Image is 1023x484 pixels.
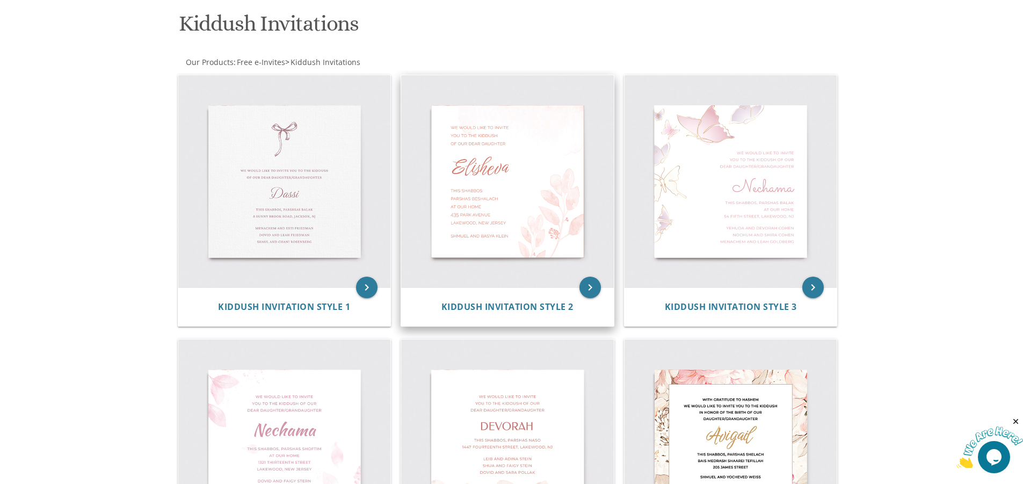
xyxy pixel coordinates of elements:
span: Kiddush Invitation Style 1 [218,301,350,313]
a: keyboard_arrow_right [356,277,378,298]
span: Free e-Invites [237,57,285,67]
a: Free e-Invites [236,57,285,67]
span: Kiddush Invitation Style 3 [665,301,797,313]
a: Kiddush Invitation Style 2 [441,302,574,312]
a: Kiddush Invitation Style 3 [665,302,797,312]
img: Kiddush Invitation Style 2 [401,75,614,288]
span: > [285,57,360,67]
div: : [177,57,512,68]
iframe: chat widget [956,417,1023,468]
a: keyboard_arrow_right [579,277,601,298]
span: Kiddush Invitation Style 2 [441,301,574,313]
a: Kiddush Invitation Style 1 [218,302,350,312]
img: Kiddush Invitation Style 3 [625,75,837,288]
span: Kiddush Invitations [291,57,360,67]
a: Our Products [185,57,234,67]
img: Kiddush Invitation Style 1 [178,75,391,288]
a: keyboard_arrow_right [802,277,824,298]
a: Kiddush Invitations [289,57,360,67]
h1: Kiddush Invitations [179,12,617,44]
